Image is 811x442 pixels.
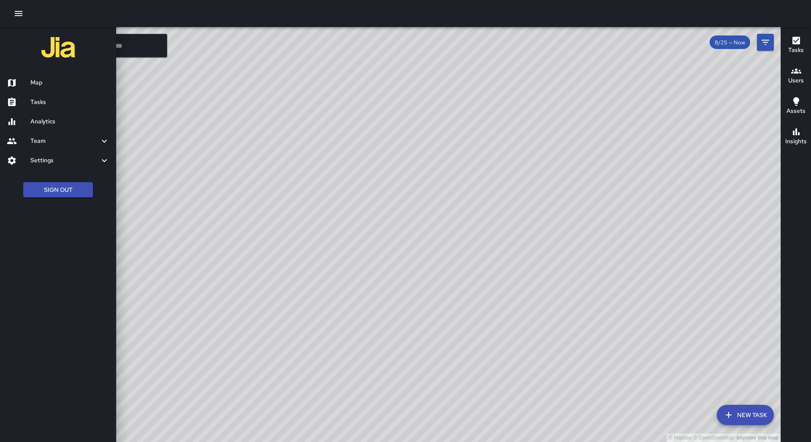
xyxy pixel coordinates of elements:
h6: Team [30,136,99,146]
img: jia-logo [41,30,75,64]
h6: Tasks [30,98,109,107]
h6: Assets [787,106,806,116]
button: Sign Out [23,182,93,198]
h6: Analytics [30,117,109,126]
h6: Users [788,76,804,85]
h6: Map [30,78,109,87]
h6: Tasks [788,46,804,55]
button: New Task [717,405,774,425]
h6: Insights [785,137,807,146]
h6: Settings [30,156,99,165]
